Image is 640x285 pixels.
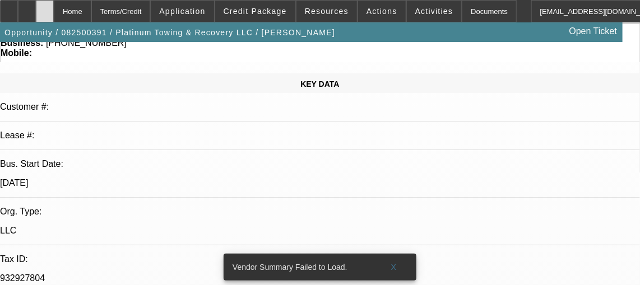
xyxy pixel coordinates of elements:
span: Opportunity / 082500391 / Platinum Towing & Recovery LLC / [PERSON_NAME] [4,28,335,37]
button: X [376,257,412,277]
span: Actions [367,7,397,16]
button: Activities [407,1,462,22]
span: KEY DATA [300,80,339,88]
button: Resources [296,1,357,22]
span: Resources [305,7,349,16]
strong: Mobile: [1,48,32,58]
span: Activities [415,7,453,16]
button: Credit Package [215,1,295,22]
span: Application [159,7,205,16]
div: Vendor Summary Failed to Load. [224,254,376,281]
button: Application [151,1,214,22]
button: Actions [358,1,406,22]
span: X [391,263,397,272]
a: Open Ticket [565,22,622,41]
span: Credit Package [224,7,287,16]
